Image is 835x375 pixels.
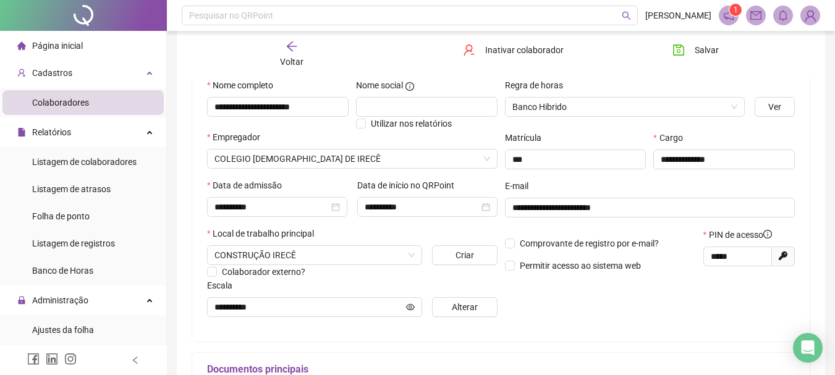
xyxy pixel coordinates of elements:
span: 1 [734,6,738,14]
span: Comprovante de registro por e-mail? [520,238,659,248]
span: Nome social [356,78,403,92]
span: INSTITUICAO ADVENTISTA NORDESTE BRASILEIRA DE EDUCACAO E ASSISTENCIA SOCIAL [214,150,490,168]
span: facebook [27,353,40,365]
span: Permitir acesso ao sistema web [520,261,641,271]
span: search [622,11,631,20]
label: Escala [207,279,240,292]
span: Relatórios [32,127,71,137]
span: bell [778,10,789,21]
span: PIN de acesso [709,228,772,242]
span: info-circle [763,230,772,238]
span: linkedin [46,353,58,365]
label: Matrícula [505,131,549,145]
label: Data de início no QRPoint [357,179,462,192]
span: notification [723,10,734,21]
button: Ver [755,97,795,117]
button: Alterar [432,297,497,317]
button: Inativar colaborador [454,40,573,60]
span: lock [17,296,26,305]
span: info-circle [405,82,414,91]
span: Administração [32,295,88,305]
span: left [131,356,140,364]
label: Nome completo [207,78,281,92]
span: Salvar [695,43,719,57]
span: arrow-left [286,40,298,53]
span: Colaboradores [32,98,89,107]
label: Empregador [207,130,268,144]
span: Cadastros [32,68,72,78]
label: Regra de horas [505,78,571,92]
span: Listagem de colaboradores [32,157,137,167]
span: Alterar [452,300,478,314]
span: home [17,41,26,50]
label: Data de admissão [207,179,290,192]
span: Banco de Horas [32,266,93,276]
span: RUA ASSIS CHATEAUBRIAND, 323, ASA NORTE, IRECÊ-BA [214,246,415,264]
span: Ver [768,100,781,114]
img: 88383 [801,6,820,25]
span: Utilizar nos relatórios [371,119,452,129]
span: Ajustes da folha [32,325,94,335]
span: [PERSON_NAME] [645,9,711,22]
label: E-mail [505,179,536,193]
span: mail [750,10,761,21]
sup: 1 [729,4,742,16]
span: Página inicial [32,41,83,51]
label: Cargo [653,131,690,145]
span: file [17,128,26,137]
span: Voltar [280,57,303,67]
span: save [672,44,685,56]
span: Listagem de atrasos [32,184,111,194]
button: Criar [432,245,497,265]
span: Folha de ponto [32,211,90,221]
span: instagram [64,353,77,365]
span: Inativar colaborador [485,43,564,57]
div: Open Intercom Messenger [793,333,823,363]
span: eye [406,303,415,311]
span: Criar [456,248,474,262]
span: user-delete [463,44,475,56]
span: Banco Hibrido [512,98,738,116]
span: Colaborador externo? [222,267,305,277]
span: user-add [17,69,26,77]
label: Local de trabalho principal [207,227,322,240]
button: Salvar [663,40,728,60]
span: Listagem de registros [32,238,115,248]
